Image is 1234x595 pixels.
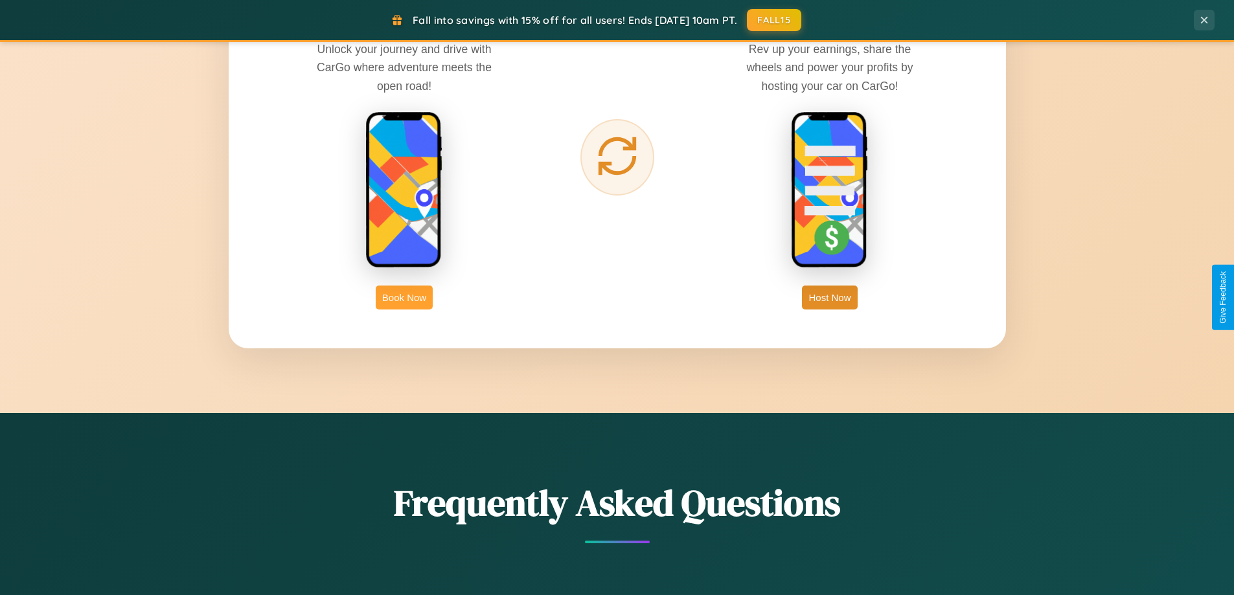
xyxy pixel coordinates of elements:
span: Fall into savings with 15% off for all users! Ends [DATE] 10am PT. [413,14,737,27]
p: Rev up your earnings, share the wheels and power your profits by hosting your car on CarGo! [733,40,927,95]
img: host phone [791,111,869,269]
div: Give Feedback [1218,271,1228,324]
img: rent phone [365,111,443,269]
button: Book Now [376,286,433,309]
button: FALL15 [747,9,801,31]
p: Unlock your journey and drive with CarGo where adventure meets the open road! [307,40,501,95]
button: Host Now [802,286,857,309]
h2: Frequently Asked Questions [229,478,1006,528]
